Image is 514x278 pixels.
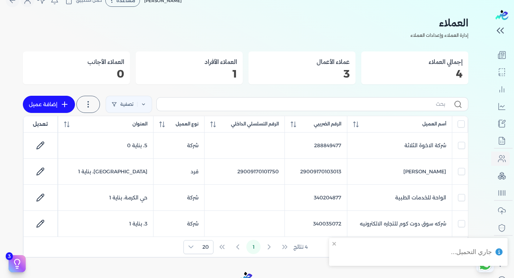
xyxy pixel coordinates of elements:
[246,240,261,254] button: Page 1
[293,243,308,251] span: 4 نتائج
[127,142,147,149] span: 5، بناية 0
[367,69,463,79] p: 4
[347,211,452,237] td: شركه سوق دوت كوم للتجاره الالكترونيه
[451,247,492,257] div: جاري التحميل...
[23,96,75,113] a: إضافة عميل
[495,10,508,20] img: logo
[285,133,347,159] td: 288849477
[109,194,147,201] span: حي الكرمة، بناية 1
[254,69,350,79] p: 3
[198,240,213,254] span: Rows per page
[422,121,446,127] span: أسم العميل
[347,159,452,185] td: [PERSON_NAME]
[129,220,147,227] span: 3، بناية 1
[187,194,198,201] span: شركة
[78,168,147,175] span: [GEOGRAPHIC_DATA]، بناية 1
[23,15,468,31] h2: العملاء
[231,121,279,127] span: الرقم التسلسلي الداخلي
[191,168,198,175] span: فرد
[367,57,463,66] h3: إجمالي العملاء
[285,159,347,185] td: 29009170103013
[6,252,13,260] span: 3
[29,69,124,79] p: 0
[187,220,198,227] span: شركة
[176,121,198,127] span: نوع العميل
[314,121,341,127] span: الرقم الضريبي
[141,69,237,79] p: 1
[347,133,452,159] td: شركة الاخوة الثلاثة
[106,96,152,113] a: تصفية
[141,57,237,66] h3: العملاء الأفراد
[29,57,124,66] h3: العملاء الأجانب
[254,57,350,66] h3: عملاء الأعمال
[285,185,347,211] td: 340204877
[33,120,48,128] span: تعديل
[285,211,347,237] td: 340035072
[187,142,198,149] span: شركة
[9,255,26,272] button: 3
[347,185,452,211] td: الواحة للخدمات الطبية
[132,121,147,127] span: العنوان
[162,100,445,108] input: بحث
[23,31,468,40] p: إدارة العملاء وإعدادات العملاء
[205,159,285,185] td: 29009170101750
[332,241,337,247] button: close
